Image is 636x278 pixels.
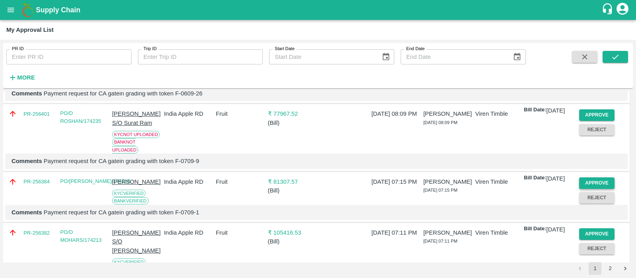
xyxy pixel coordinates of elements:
p: Viren Timble [475,228,524,237]
p: [PERSON_NAME] [112,177,161,186]
a: Supply Chain [36,4,601,16]
nav: pagination navigation [572,262,633,275]
p: Fruit [216,109,264,118]
div: customer-support [601,3,615,17]
button: More [6,71,37,84]
a: PO/[PERSON_NAME]/174216 [60,178,130,184]
p: Bill Date: [524,225,546,234]
p: ( Bill ) [268,119,316,127]
input: Start Date [269,49,375,64]
b: Comments [12,209,42,216]
button: page 1 [589,262,601,275]
p: India Apple RD [164,109,213,118]
p: [PERSON_NAME] S/O Surat Ram [112,109,161,127]
span: KYC Verified [112,259,145,266]
b: Comments [12,158,42,164]
button: Reject [579,124,615,136]
p: [DATE] [546,106,565,115]
button: Reject [579,192,615,204]
a: PO/D ROSHAN/174235 [60,110,101,124]
span: Bank Verified [112,197,149,204]
p: [DATE] 08:09 PM [372,109,420,118]
p: ₹ 81307.57 [268,177,316,186]
label: Start Date [275,46,295,52]
b: Comments [12,90,42,97]
img: logo [20,2,36,18]
button: open drawer [2,1,20,19]
b: Supply Chain [36,6,80,14]
p: Payment request for CA gatein grading with token F-0709-1 [12,208,621,217]
button: Reject [579,243,615,255]
p: [DATE] [546,225,565,234]
p: ( Bill ) [268,186,316,195]
p: [DATE] 07:15 PM [372,177,420,186]
a: PR-256382 [23,229,50,237]
p: Viren Timble [475,109,524,118]
button: Go to next page [619,262,632,275]
p: Bill Date: [524,106,546,115]
p: [PERSON_NAME] S/O [PERSON_NAME] [112,228,161,255]
span: KYC Not Uploaded [112,131,160,138]
p: Payment request for CA gatein grading with token F-0709-9 [12,157,621,165]
div: account of current user [615,2,630,18]
label: PR ID [12,46,24,52]
p: [DATE] 07:11 PM [372,228,420,237]
p: [PERSON_NAME] [423,177,472,186]
p: [DATE] [546,174,565,183]
span: [DATE] 07:15 PM [423,188,458,192]
button: Approve [579,177,615,189]
p: Fruit [216,177,264,186]
p: ( Bill ) [268,237,316,246]
button: Choose date [510,49,525,64]
p: [PERSON_NAME] [423,109,472,118]
p: Payment request for CA gatein grading with token F-0609-26 [12,89,621,98]
strong: More [17,74,35,81]
p: India Apple RD [164,228,213,237]
p: Fruit [216,228,264,237]
input: End Date [401,49,506,64]
button: Approve [579,109,615,121]
input: Enter Trip ID [138,49,263,64]
p: Viren Timble [475,177,524,186]
span: [DATE] 08:09 PM [423,120,458,125]
span: [DATE] 07:11 PM [423,239,458,243]
p: ₹ 105416.53 [268,228,316,237]
a: PR-256401 [23,110,50,118]
a: PO/D MOHARS/174213 [60,229,102,243]
input: Enter PR ID [6,49,132,64]
div: My Approval List [6,25,54,35]
p: India Apple RD [164,177,213,186]
p: ₹ 77967.52 [268,109,316,118]
button: Go to page 2 [604,262,617,275]
p: Bill Date: [524,174,546,183]
label: Trip ID [143,46,157,52]
span: KYC Verified [112,190,145,197]
p: [PERSON_NAME] [423,228,472,237]
a: PR-256384 [23,178,50,186]
label: End Date [406,46,425,52]
button: Approve [579,228,615,240]
span: Bank Not Uploaded [112,138,138,154]
button: Choose date [378,49,394,64]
